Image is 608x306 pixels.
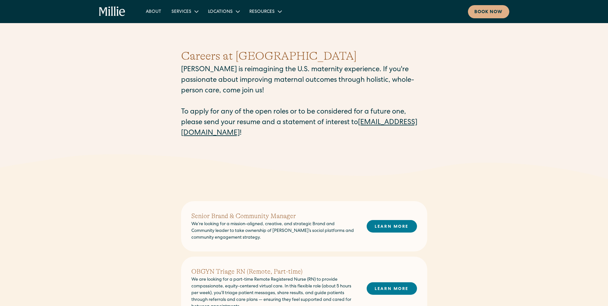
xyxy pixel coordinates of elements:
div: Locations [208,9,233,15]
div: Resources [244,6,286,17]
p: We’re looking for a mission-aligned, creative, and strategic Brand and Community leader to take o... [191,221,356,241]
div: Locations [203,6,244,17]
a: Book now [468,5,509,18]
a: LEARN MORE [367,220,417,233]
h1: Careers at [GEOGRAPHIC_DATA] [181,47,427,65]
a: LEARN MORE [367,282,417,295]
div: Services [171,9,191,15]
div: Book now [474,9,503,16]
div: Resources [249,9,275,15]
h2: Senior Brand & Community Manager [191,211,356,221]
h2: OBGYN Triage RN (Remote, Part-time) [191,267,356,276]
a: home [99,6,126,17]
div: Services [166,6,203,17]
a: About [141,6,166,17]
p: [PERSON_NAME] is reimagining the U.S. maternity experience. If you're passionate about improving ... [181,65,427,139]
